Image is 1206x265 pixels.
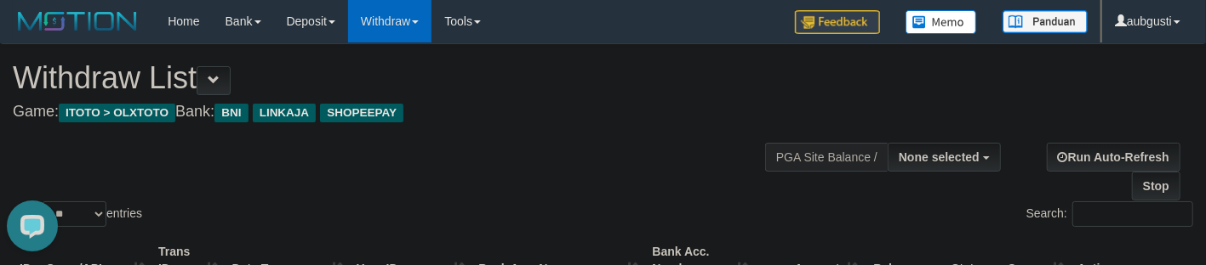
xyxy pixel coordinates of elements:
span: LINKAJA [253,104,317,122]
img: MOTION_logo.png [13,8,142,34]
h1: Withdraw List [13,61,787,95]
div: PGA Site Balance / [765,143,888,172]
input: Search: [1072,201,1193,227]
span: ITOTO > OLXTOTO [59,104,175,122]
img: Button%20Memo.svg [906,10,977,34]
button: None selected [888,143,1001,172]
h4: Game: Bank: [13,104,787,121]
span: SHOPEEPAY [320,104,403,122]
span: BNI [214,104,248,122]
button: Open LiveChat chat widget [7,7,58,58]
a: Run Auto-Refresh [1047,143,1180,172]
label: Show entries [13,201,142,227]
label: Search: [1026,201,1193,227]
img: Feedback.jpg [795,10,880,34]
img: panduan.png [1003,10,1088,33]
a: Stop [1132,172,1180,200]
span: None selected [899,150,980,164]
select: Showentries [43,201,106,227]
